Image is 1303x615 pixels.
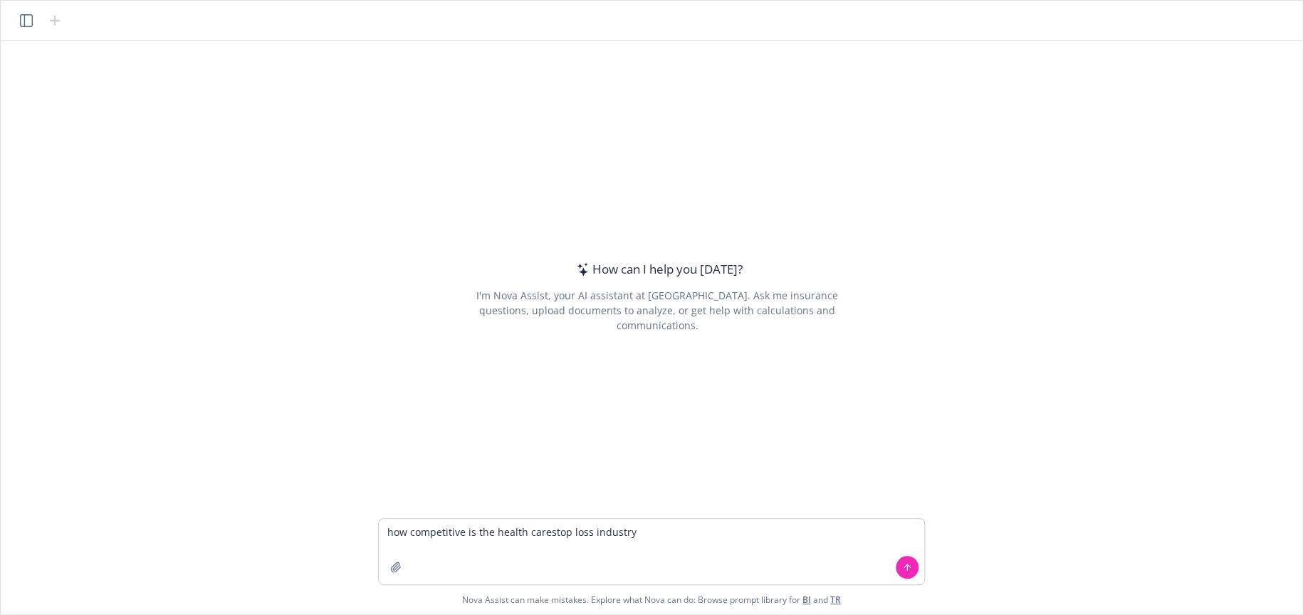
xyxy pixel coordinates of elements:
[572,260,743,279] div: How can I help you [DATE]?
[830,594,841,606] a: TR
[456,288,857,333] div: I'm Nova Assist, your AI assistant at [GEOGRAPHIC_DATA]. Ask me insurance questions, upload docum...
[462,585,841,614] span: Nova Assist can make mistakes. Explore what Nova can do: Browse prompt library for and
[802,594,811,606] a: BI
[379,519,924,584] textarea: how competitive is the health carstop loss industry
